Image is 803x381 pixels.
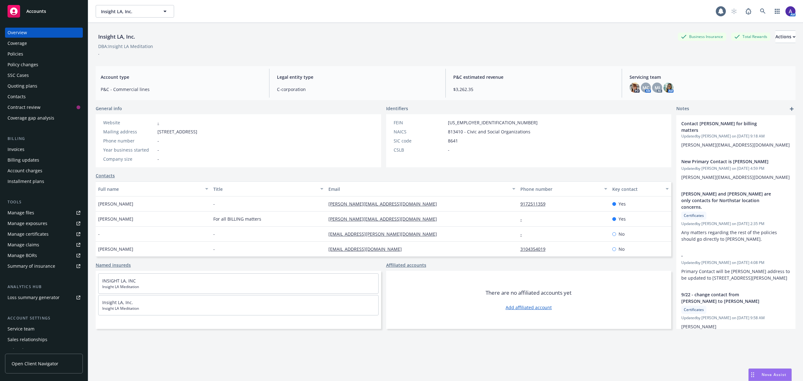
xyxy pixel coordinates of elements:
div: Contacts [8,92,26,102]
a: Policy changes [5,60,83,70]
p: Primary Contact will be [PERSON_NAME] address to be updated to [STREET_ADDRESS][PERSON_NAME] [681,268,790,281]
div: Quoting plans [8,81,37,91]
div: Phone number [520,186,601,192]
a: Overview [5,28,83,38]
a: Contract review [5,102,83,112]
div: Manage claims [8,240,39,250]
div: Policy changes [8,60,38,70]
div: Overview [8,28,27,38]
span: Servicing team [630,74,790,80]
span: - [157,156,159,162]
span: For all BILLING matters [213,216,261,222]
div: Coverage [8,38,27,48]
span: Nova Assist [762,372,786,377]
a: Manage files [5,208,83,218]
a: Insight LA, Inc. [102,299,133,305]
div: Company size [103,156,155,162]
a: Invoices [5,144,83,154]
span: Account type [101,74,262,80]
a: add [788,105,795,113]
div: Title [213,186,316,192]
span: [PERSON_NAME] [98,201,133,207]
div: Mailing address [103,128,155,135]
span: General info [96,105,122,112]
span: - [213,231,215,237]
a: Manage BORs [5,250,83,260]
div: Loss summary generator [8,292,60,303]
button: Full name [96,181,211,196]
div: -Updatedby [PERSON_NAME] on [DATE] 4:08 PMPrimary Contact will be [PERSON_NAME] address to be upd... [676,247,795,286]
a: Manage exposures [5,218,83,228]
div: [PERSON_NAME] and [PERSON_NAME] are only contacts for Northstar location concerns.CertificatesUpd... [676,185,795,247]
span: Updated by [PERSON_NAME] on [DATE] 9:18 AM [681,133,790,139]
span: Updated by [PERSON_NAME] on [DATE] 4:59 PM [681,166,790,171]
div: Key contact [612,186,662,192]
span: . [98,50,99,56]
a: Search [757,5,769,18]
span: Accounts [26,9,46,14]
div: Drag to move [749,369,757,381]
div: Installment plans [8,176,44,186]
span: Updated by [PERSON_NAME] on [DATE] 2:35 PM [681,221,790,227]
span: 9/22 - change contact from [PERSON_NAME] to [PERSON_NAME] [681,291,774,304]
div: 9/22 - change contact from [PERSON_NAME] to [PERSON_NAME]CertificatesUpdatedby [PERSON_NAME] on [... [676,286,795,335]
div: Business Insurance [678,33,726,40]
div: SSC Cases [8,70,29,80]
span: [PERSON_NAME] [98,246,133,252]
span: Updated by [PERSON_NAME] on [DATE] 4:08 PM [681,260,790,266]
span: Any matters regarding the rest of the policies should go directly to [PERSON_NAME]. [681,229,778,242]
div: Phone number [103,137,155,144]
div: Related accounts [8,345,44,355]
a: Switch app [771,5,784,18]
button: Insight LA, Inc. [96,5,174,18]
div: NAICS [394,128,445,135]
a: Named insureds [96,262,131,268]
button: Phone number [518,181,610,196]
span: Identifiers [386,105,408,112]
a: Policies [5,49,83,59]
div: Website [103,119,155,126]
a: 9172511359 [520,201,550,207]
div: Actions [775,31,795,43]
div: DBA: Insight LA Meditation [98,43,153,50]
span: Legal entity type [277,74,438,80]
a: Affiliated accounts [386,262,426,268]
span: - [157,147,159,153]
a: Manage claims [5,240,83,250]
span: Updated by [PERSON_NAME] on [DATE] 9:58 AM [681,315,790,321]
a: INSIGHT LA, INC [102,278,136,284]
span: Certificates [684,307,704,313]
div: Contract review [8,102,40,112]
a: - [520,231,527,237]
span: Yes [619,216,626,222]
div: Manage certificates [8,229,49,239]
div: Insight LA, Inc. [96,33,138,41]
a: Quoting plans [5,81,83,91]
span: No [619,246,625,252]
a: Related accounts [5,345,83,355]
span: [PERSON_NAME] [98,216,133,222]
span: 813410 - Civic and Social Organizations [448,128,530,135]
div: Year business started [103,147,155,153]
span: [STREET_ADDRESS] [157,128,197,135]
div: Email [328,186,508,192]
a: Accounts [5,3,83,20]
a: [EMAIL_ADDRESS][PERSON_NAME][DOMAIN_NAME] [328,231,442,237]
span: [PERSON_NAME] [681,324,716,330]
div: Account settings [5,315,83,321]
div: Account charges [8,166,42,176]
div: FEIN [394,119,445,126]
div: Summary of insurance [8,261,55,271]
div: Analytics hub [5,284,83,290]
a: Billing updates [5,155,83,165]
span: - [213,201,215,207]
span: MJ [655,84,660,91]
span: New Primary Contact is [PERSON_NAME] [681,158,774,165]
span: - [157,137,159,144]
span: Certificates [684,213,704,218]
div: New Primary Contact is [PERSON_NAME]Updatedby [PERSON_NAME] on [DATE] 4:59 PM[PERSON_NAME][EMAIL_... [676,153,795,185]
div: Total Rewards [731,33,770,40]
a: [PERSON_NAME][EMAIL_ADDRESS][DOMAIN_NAME] [328,216,442,222]
span: Open Client Navigator [12,360,58,367]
